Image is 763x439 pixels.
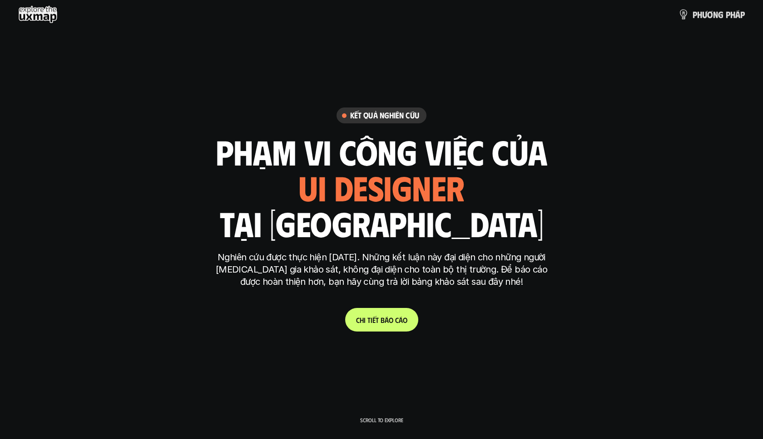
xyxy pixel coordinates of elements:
p: Scroll to explore [360,417,403,423]
span: p [740,10,745,20]
span: C [356,316,360,324]
span: h [697,10,702,20]
span: h [360,316,364,324]
span: ế [372,316,376,324]
h1: tại [GEOGRAPHIC_DATA] [220,204,544,242]
span: o [389,316,393,324]
span: i [371,316,372,324]
span: á [385,316,389,324]
span: t [376,316,379,324]
span: h [730,10,735,20]
p: Nghiên cứu được thực hiện [DATE]. Những kết luận này đại diện cho những người [MEDICAL_DATA] gia ... [211,251,552,288]
a: Chitiếtbáocáo [345,308,418,332]
span: i [364,316,366,324]
span: ư [702,10,707,20]
span: á [399,316,403,324]
span: o [403,316,407,324]
span: á [735,10,740,20]
h1: phạm vi công việc của [216,132,547,171]
span: c [395,316,399,324]
span: ơ [707,10,713,20]
span: t [367,316,371,324]
span: p [726,10,730,20]
span: n [713,10,718,20]
span: g [718,10,723,20]
h6: Kết quả nghiên cứu [350,110,419,121]
a: phươngpháp [678,5,745,24]
span: p [693,10,697,20]
span: b [381,316,385,324]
